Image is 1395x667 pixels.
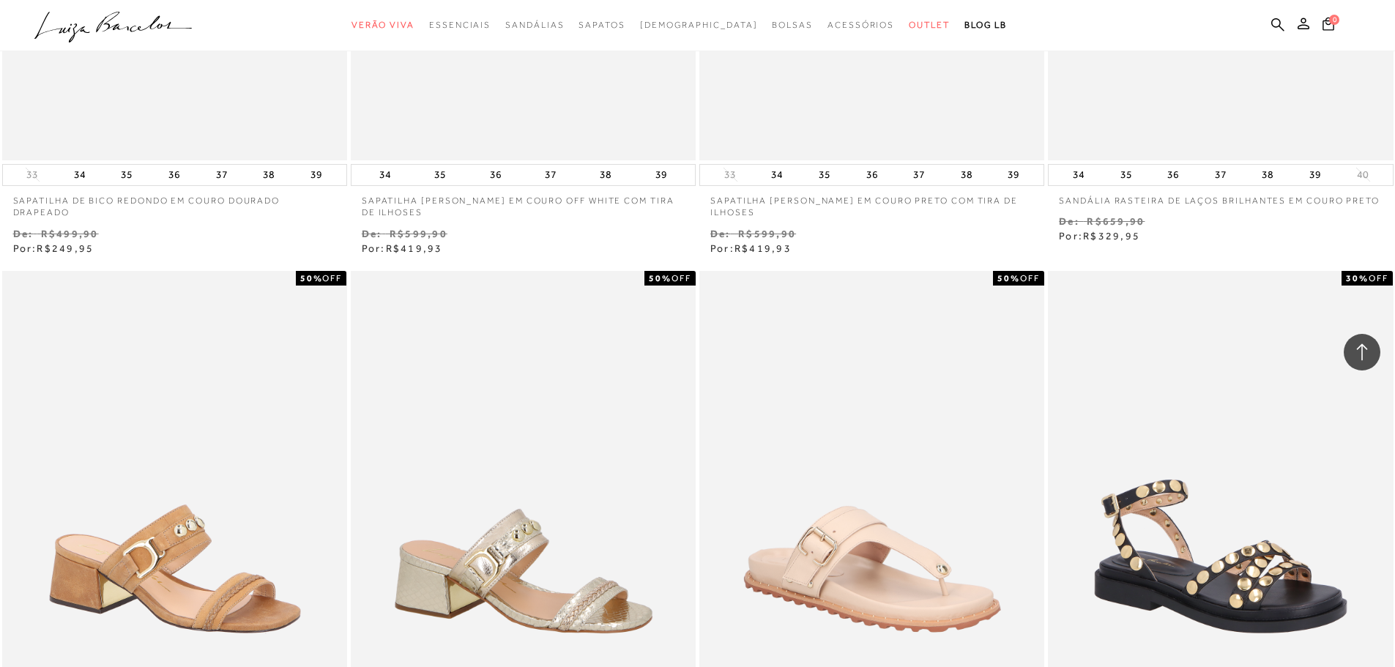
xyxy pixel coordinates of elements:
[1163,165,1183,185] button: 36
[1068,165,1089,185] button: 34
[351,186,696,220] a: SAPATILHA [PERSON_NAME] EM COURO OFF WHITE COM TIRA DE ILHOSES
[734,242,792,254] span: R$419,93
[375,165,395,185] button: 34
[997,273,1020,283] strong: 50%
[579,12,625,39] a: categoryNavScreenReaderText
[362,242,443,254] span: Por:
[351,20,414,30] span: Verão Viva
[1020,273,1040,283] span: OFF
[640,20,758,30] span: [DEMOGRAPHIC_DATA]
[720,168,740,182] button: 33
[306,165,327,185] button: 39
[1083,230,1140,242] span: R$329,95
[1305,165,1325,185] button: 39
[595,165,616,185] button: 38
[827,20,894,30] span: Acessórios
[1369,273,1388,283] span: OFF
[429,20,491,30] span: Essenciais
[710,228,731,239] small: De:
[964,20,1007,30] span: BLOG LB
[362,228,382,239] small: De:
[22,168,42,182] button: 33
[862,165,882,185] button: 36
[13,242,94,254] span: Por:
[41,228,99,239] small: R$499,90
[827,12,894,39] a: categoryNavScreenReaderText
[351,12,414,39] a: categoryNavScreenReaderText
[430,165,450,185] button: 35
[1003,165,1024,185] button: 39
[505,12,564,39] a: categoryNavScreenReaderText
[505,20,564,30] span: Sandálias
[1087,215,1145,227] small: R$659,90
[386,242,443,254] span: R$419,93
[1257,165,1278,185] button: 38
[649,273,672,283] strong: 50%
[738,228,796,239] small: R$599,90
[13,228,34,239] small: De:
[322,273,342,283] span: OFF
[390,228,447,239] small: R$599,90
[1353,168,1373,182] button: 40
[651,165,672,185] button: 39
[579,20,625,30] span: Sapatos
[767,165,787,185] button: 34
[70,165,90,185] button: 34
[1318,16,1339,36] button: 0
[1048,186,1393,207] a: SANDÁLIA RASTEIRA DE LAÇOS BRILHANTES EM COURO PRETO
[1346,273,1369,283] strong: 30%
[212,165,232,185] button: 37
[964,12,1007,39] a: BLOG LB
[486,165,506,185] button: 36
[956,165,977,185] button: 38
[772,12,813,39] a: categoryNavScreenReaderText
[672,273,691,283] span: OFF
[814,165,835,185] button: 35
[1116,165,1137,185] button: 35
[258,165,279,185] button: 38
[116,165,137,185] button: 35
[772,20,813,30] span: Bolsas
[640,12,758,39] a: noSubCategoriesText
[909,12,950,39] a: categoryNavScreenReaderText
[1329,15,1339,25] span: 0
[909,165,929,185] button: 37
[37,242,94,254] span: R$249,95
[164,165,185,185] button: 36
[300,273,323,283] strong: 50%
[2,186,347,220] a: SAPATILHA DE BICO REDONDO EM COURO DOURADO DRAPEADO
[1059,230,1140,242] span: Por:
[540,165,561,185] button: 37
[429,12,491,39] a: categoryNavScreenReaderText
[699,186,1044,220] a: SAPATILHA [PERSON_NAME] EM COURO PRETO COM TIRA DE ILHOSES
[710,242,792,254] span: Por:
[1059,215,1079,227] small: De:
[909,20,950,30] span: Outlet
[1210,165,1231,185] button: 37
